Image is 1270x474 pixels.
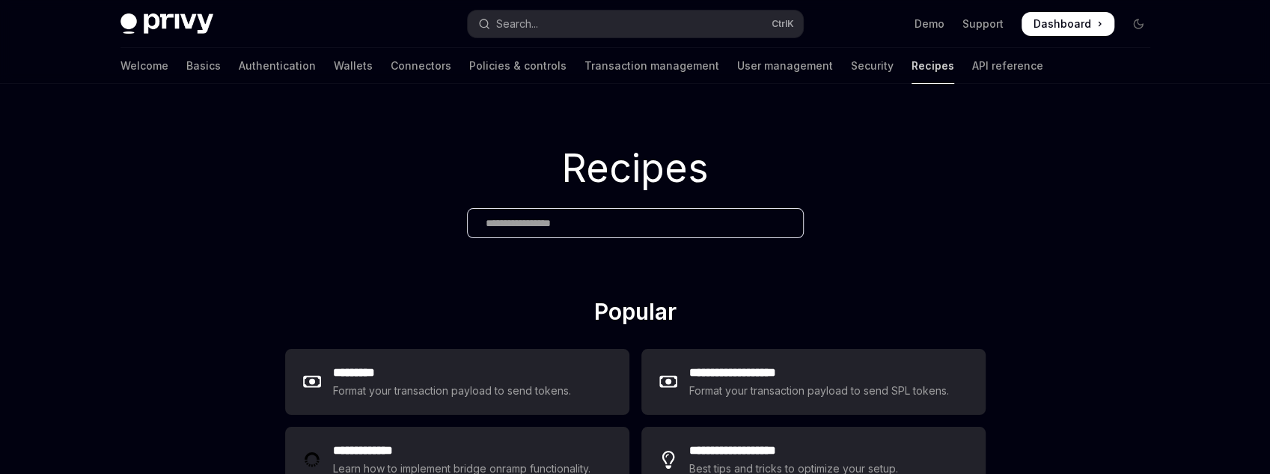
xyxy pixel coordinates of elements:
[333,382,572,400] div: Format your transaction payload to send tokens.
[468,10,803,37] button: Open search
[584,48,719,84] a: Transaction management
[1126,12,1150,36] button: Toggle dark mode
[972,48,1043,84] a: API reference
[1022,12,1114,36] a: Dashboard
[912,48,954,84] a: Recipes
[689,382,950,400] div: Format your transaction payload to send SPL tokens.
[285,349,629,415] a: **** ****Format your transaction payload to send tokens.
[737,48,833,84] a: User management
[186,48,221,84] a: Basics
[285,298,986,331] h2: Popular
[496,15,538,33] div: Search...
[962,16,1004,31] a: Support
[772,18,794,30] span: Ctrl K
[120,13,213,34] img: dark logo
[915,16,944,31] a: Demo
[391,48,451,84] a: Connectors
[851,48,894,84] a: Security
[334,48,373,84] a: Wallets
[469,48,567,84] a: Policies & controls
[239,48,316,84] a: Authentication
[1034,16,1091,31] span: Dashboard
[120,48,168,84] a: Welcome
